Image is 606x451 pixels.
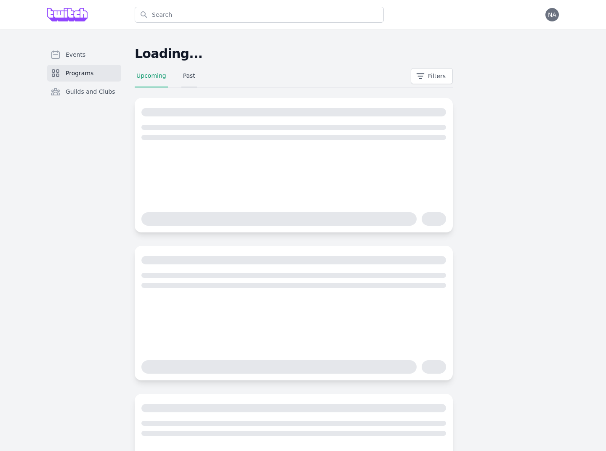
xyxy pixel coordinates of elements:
span: Events [66,50,85,59]
span: NA [548,12,556,18]
a: Programs [47,65,121,82]
button: NA [545,8,559,21]
h2: Loading... [135,46,453,61]
input: Search [135,7,384,23]
img: Grove [47,8,88,21]
a: Past [181,71,197,87]
span: Guilds and Clubs [66,87,115,96]
a: Events [47,46,121,63]
a: Upcoming [135,71,168,87]
button: Filters [411,68,453,84]
span: Programs [66,69,93,77]
nav: Sidebar [47,46,121,113]
a: Guilds and Clubs [47,83,121,100]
